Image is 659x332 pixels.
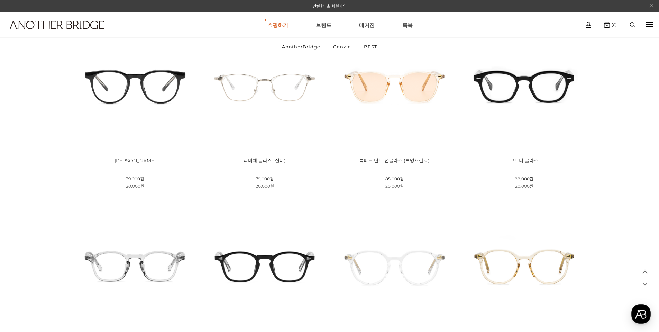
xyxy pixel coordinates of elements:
a: 브랜드 [316,12,331,37]
a: [PERSON_NAME] [115,158,156,163]
a: 록퍼드 틴트 선글라스 (투명오렌지) [359,158,430,163]
a: 매거진 [359,12,375,37]
a: AnotherBridge [276,38,326,56]
span: [PERSON_NAME] [115,158,156,164]
img: 트렌토 글라스 - 모던한 디자인의 안경 이미지 [73,23,198,148]
img: logo [10,21,104,29]
img: 레비체 글라스 - 투명한 디자인의 안경 [332,203,457,328]
span: 홈 [22,230,26,235]
span: 코트니 글라스 [510,158,538,164]
img: 에게르 글라스 - 블랙 글래스 제품 이미지 [202,203,327,328]
img: search [630,22,635,27]
a: 코트니 글라스 [510,158,538,163]
a: 리비체 글라스 (실버) [244,158,286,163]
img: cart [586,22,591,28]
img: 에게르 글라스 - 투명한 디자인의 세련된 안경 이미지 [73,203,198,328]
span: 리비체 글라스 (실버) [244,158,286,164]
span: 39,000원 [126,176,144,181]
img: 록퍼드 틴트 선글라스 - 투명 오렌지 컬러 제품 이미지 [332,23,457,148]
a: 설정 [89,219,133,237]
img: 리비체 글라스 - 실버 안경 디자인 이미지 [202,23,327,148]
span: 88,000원 [515,176,533,181]
span: (0) [610,22,617,27]
span: 대화 [63,230,72,236]
a: 룩북 [402,12,413,37]
span: 20,000원 [256,183,274,189]
a: (0) [604,22,617,28]
span: 20,000원 [385,183,404,189]
img: 레비체 글라스 투명핑크 - 세련된 클래식 디자인 제품 이미지 [462,203,587,328]
a: Genzie [327,38,357,56]
span: 록퍼드 틴트 선글라스 (투명오렌지) [359,158,430,164]
span: 85,000원 [385,176,404,181]
img: cart [604,22,610,28]
a: 간편한 1초 회원가입 [313,3,347,9]
a: logo [3,21,102,46]
a: 쇼핑하기 [267,12,288,37]
span: 20,000원 [515,183,533,189]
span: 20,000원 [126,183,144,189]
img: 코트니 글라스 투명그레이 - 세련된 디자인의 안경 이미지 [462,23,587,148]
span: 설정 [107,230,115,235]
a: 대화 [46,219,89,237]
a: 홈 [2,219,46,237]
span: 79,000원 [256,176,274,181]
a: BEST [358,38,383,56]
